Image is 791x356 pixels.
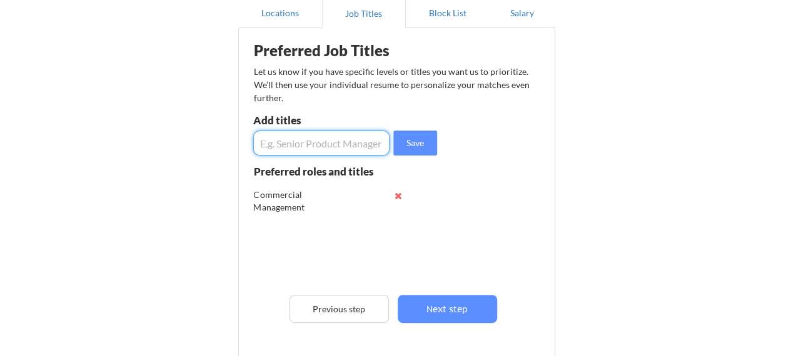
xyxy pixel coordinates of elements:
[290,295,389,323] button: Previous step
[254,166,390,177] div: Preferred roles and titles
[253,115,386,126] div: Add titles
[254,43,412,58] div: Preferred Job Titles
[398,295,497,323] button: Next step
[253,131,390,156] input: E.g. Senior Product Manager
[393,131,437,156] button: Save
[254,65,532,104] div: Let us know if you have specific levels or titles you want us to prioritize. We’ll then use your ...
[254,189,336,213] div: Commercial Management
